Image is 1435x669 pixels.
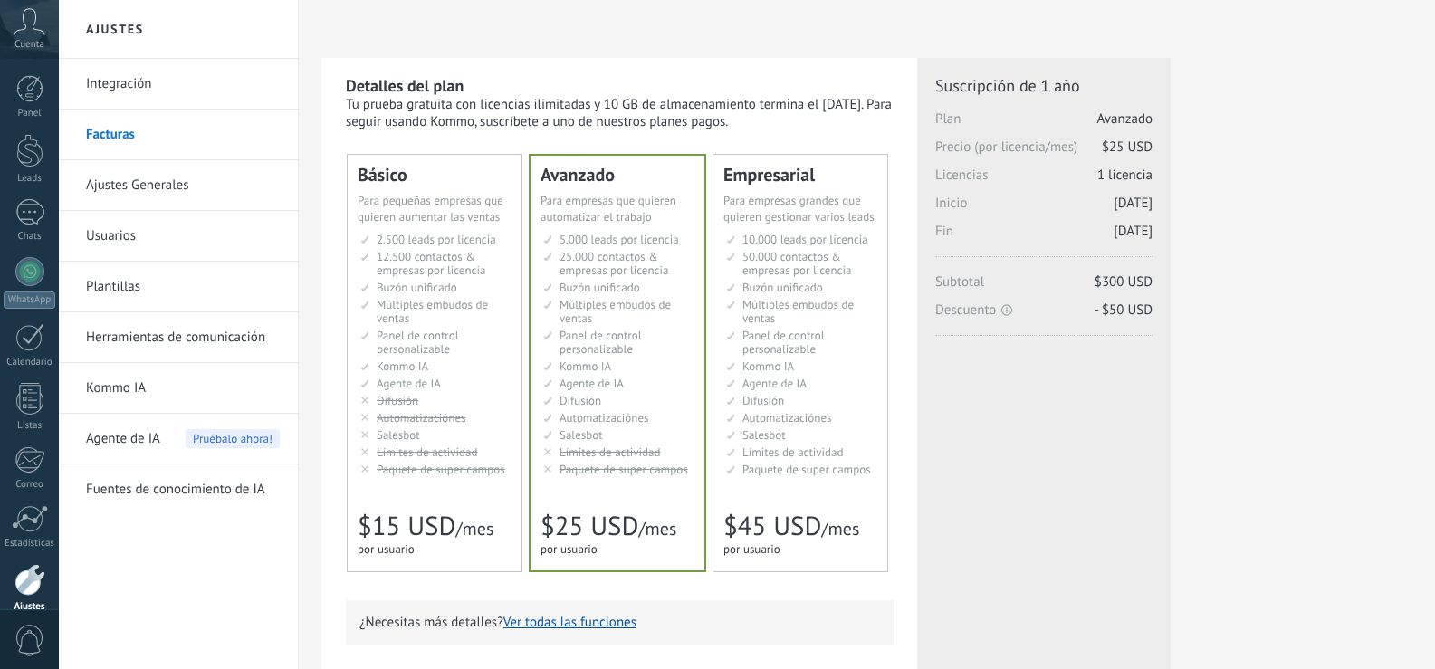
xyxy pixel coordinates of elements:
span: Difusión [742,393,784,408]
a: Fuentes de conocimiento de IA [86,464,280,515]
span: por usuario [723,541,780,557]
a: Integración [86,59,280,110]
a: Usuarios [86,211,280,262]
li: Facturas [59,110,298,160]
li: Fuentes de conocimiento de IA [59,464,298,514]
button: Ver todas las funciones [503,614,636,631]
span: Automatizaciónes [560,410,649,425]
span: Inicio [935,195,1153,223]
span: Múltiples embudos de ventas [377,297,488,326]
span: Panel de control personalizable [742,328,825,357]
span: /mes [455,517,493,540]
span: Salesbot [377,427,420,443]
div: Chats [4,231,56,243]
span: Múltiples embudos de ventas [742,297,854,326]
span: Descuento [935,301,1153,319]
div: Listas [4,420,56,432]
span: Buzón unificado [742,280,823,295]
span: $15 USD [358,509,455,543]
div: Panel [4,108,56,119]
span: Paquete de super campos [742,462,871,477]
span: Difusión [377,393,418,408]
span: Plan [935,110,1153,139]
span: Para pequeñas empresas que quieren aumentar las ventas [358,193,503,225]
span: por usuario [358,541,415,557]
div: Tu prueba gratuita con licencias ilimitadas y 10 GB de almacenamiento termina el [DATE]. Para seg... [346,96,894,130]
li: Integración [59,59,298,110]
span: 12.500 contactos & empresas por licencia [377,249,485,278]
span: Subtotal [935,273,1153,301]
span: Múltiples embudos de ventas [560,297,671,326]
a: Facturas [86,110,280,160]
div: Empresarial [723,166,877,184]
div: Estadísticas [4,538,56,550]
div: Leads [4,173,56,185]
span: Agente de IA [377,376,441,391]
span: Para empresas que quieren automatizar el trabajo [541,193,676,225]
span: Paquete de super campos [560,462,688,477]
span: Precio (por licencia/mes) [935,139,1153,167]
div: WhatsApp [4,291,55,309]
span: Difusión [560,393,601,408]
span: Agente de IA [86,414,160,464]
span: $25 USD [1102,139,1153,156]
span: Agente de IA [742,376,807,391]
span: - $50 USD [1095,301,1153,319]
span: Buzón unificado [377,280,457,295]
span: /mes [638,517,676,540]
span: Salesbot [742,427,786,443]
span: Fin [935,223,1153,251]
span: $25 USD [541,509,638,543]
span: Suscripción de 1 año [935,75,1153,96]
a: Plantillas [86,262,280,312]
p: ¿Necesitas más detalles? [359,614,881,631]
span: 2.500 leads por licencia [377,232,496,247]
div: Correo [4,479,56,491]
span: 25.000 contactos & empresas por licencia [560,249,668,278]
span: Kommo IA [560,358,611,374]
span: [DATE] [1114,195,1153,212]
div: Básico [358,166,512,184]
span: Automatizaciónes [377,410,466,425]
span: Salesbot [560,427,603,443]
span: $300 USD [1095,273,1153,291]
span: Buzón unificado [560,280,640,295]
span: [DATE] [1114,223,1153,240]
a: Agente de IA Pruébalo ahora! [86,414,280,464]
span: Panel de control personalizable [377,328,459,357]
li: Herramientas de comunicación [59,312,298,363]
span: Automatizaciónes [742,410,832,425]
span: 5.000 leads por licencia [560,232,679,247]
span: por usuario [541,541,598,557]
span: Licencias [935,167,1153,195]
li: Usuarios [59,211,298,262]
span: Cuenta [14,39,44,51]
a: Ajustes Generales [86,160,280,211]
span: /mes [821,517,859,540]
span: Límites de actividad [742,444,844,460]
div: Avanzado [541,166,694,184]
span: 50.000 contactos & empresas por licencia [742,249,851,278]
span: 1 licencia [1097,167,1153,184]
span: Para empresas grandes que quieren gestionar varios leads [723,193,875,225]
div: Calendario [4,357,56,368]
span: Kommo IA [742,358,794,374]
span: Agente de IA [560,376,624,391]
span: Avanzado [1097,110,1153,128]
li: Kommo IA [59,363,298,414]
span: Límites de actividad [377,444,478,460]
a: Kommo IA [86,363,280,414]
div: Ajustes [4,601,56,613]
span: Límites de actividad [560,444,661,460]
span: 10.000 leads por licencia [742,232,868,247]
a: Herramientas de comunicación [86,312,280,363]
b: Detalles del plan [346,75,464,96]
span: $45 USD [723,509,821,543]
span: Paquete de super campos [377,462,505,477]
li: Agente de IA [59,414,298,464]
li: Ajustes Generales [59,160,298,211]
span: Kommo IA [377,358,428,374]
span: Pruébalo ahora! [186,429,280,448]
li: Plantillas [59,262,298,312]
span: Panel de control personalizable [560,328,642,357]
